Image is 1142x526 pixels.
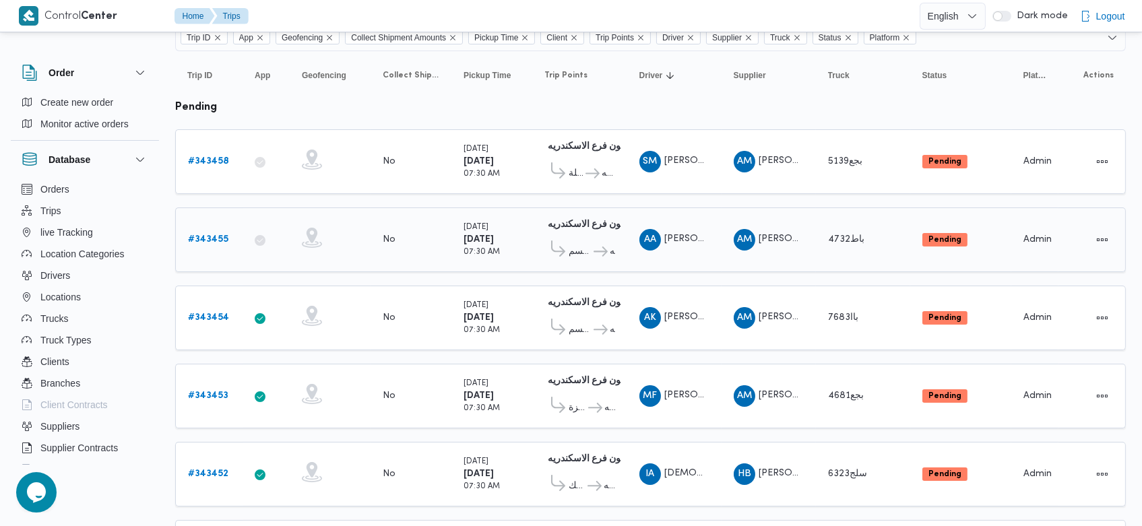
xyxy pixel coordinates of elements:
button: Order [22,65,148,81]
span: Pending [922,311,967,325]
span: Platform [864,30,917,44]
button: Devices [16,459,154,480]
span: App [233,30,270,44]
span: Admin [1023,469,1052,478]
a: #343455 [188,232,228,248]
span: بجع4681 [828,391,864,400]
span: [PERSON_NAME] [PERSON_NAME] [759,469,915,478]
button: Create new order [16,92,154,113]
span: دانون فرع الاسكندريه [610,322,615,338]
small: [DATE] [464,458,488,465]
button: Supplier Contracts [16,437,154,459]
button: Orders [16,178,154,200]
span: Trip ID [181,30,228,44]
h3: Order [49,65,74,81]
span: دانون فرع الاسكندريه [604,400,614,416]
b: دانون فرع الاسكندريه [548,376,630,385]
small: [DATE] [464,380,488,387]
div: Hamadah Bsaioni Ahmad Abwalnasar [734,463,755,485]
button: Actions [1091,463,1113,485]
span: دانون فرع الاسكندريه [602,166,614,182]
span: Supplier [712,30,742,45]
button: Database [22,152,148,168]
b: # 343455 [188,235,228,244]
span: [PERSON_NAME] [664,156,741,165]
small: 07:30 AM [464,170,500,178]
button: Platform [1018,65,1052,86]
span: قسم [PERSON_NAME] [569,322,592,338]
span: Trucks [40,310,68,327]
b: Pending [928,236,961,244]
span: [PERSON_NAME][DATE] [664,313,771,321]
div: No [383,156,395,168]
span: Geofencing [302,70,346,81]
span: قسم ثان المنتزة [569,400,586,416]
span: قسم الدخيلة [569,166,583,182]
button: Remove Platform from selection in this group [902,34,910,42]
span: Admin [1023,157,1052,166]
span: AK [644,307,656,329]
button: Truck [823,65,903,86]
b: Center [82,11,118,22]
span: Pickup Time [468,30,535,44]
span: Dark mode [1011,11,1068,22]
button: Remove Trip ID from selection in this group [214,34,222,42]
span: Admin [1023,313,1052,322]
div: Ahmad Muhammad Abadalaatai Aataallah Nasar Allah [734,229,755,251]
button: Supplier [728,65,809,86]
span: Driver [656,30,701,44]
span: IA [645,463,654,485]
span: بجع5139 [828,157,862,166]
span: live Tracking [40,224,93,240]
div: Ahmad Muhammad Tah Ahmad Alsaid [734,385,755,407]
small: 07:30 AM [464,483,500,490]
button: Remove Truck from selection in this group [793,34,801,42]
span: Logout [1096,8,1125,24]
div: Abadalhadi Khamais Naiam Abadalhadi [639,307,661,329]
div: Order [11,92,159,140]
div: Amaro Muhammad Muhammad Yousf [734,151,755,172]
span: SM [643,151,657,172]
span: باا7683 [828,313,858,322]
span: Orders [40,181,69,197]
span: [DEMOGRAPHIC_DATA] [PERSON_NAME] [664,469,852,478]
span: Locations [40,289,81,305]
img: X8yXhbKr1z7QwAAAABJRU5ErkJggg== [19,6,38,26]
span: Branches [40,375,80,391]
b: [DATE] [464,469,494,478]
span: Trip Points [596,30,634,45]
button: Remove Pickup Time from selection in this group [521,34,529,42]
div: Muhammad Fhmai Farj Abadalftah [639,385,661,407]
span: Pending [922,233,967,246]
button: Open list of options [1107,32,1118,43]
button: Clients [16,351,154,372]
b: [DATE] [464,157,494,166]
span: [PERSON_NAME] [PERSON_NAME] [664,391,821,399]
span: Suppliers [40,418,80,434]
span: Trip Points [544,70,588,81]
b: [DATE] [464,313,494,322]
button: Actions [1091,307,1113,329]
button: live Tracking [16,222,154,243]
button: Remove Supplier from selection in this group [744,34,753,42]
button: Pickup Time [458,65,526,86]
span: Admin [1023,235,1052,244]
button: Trips [16,200,154,222]
span: Supplier [706,30,759,44]
span: [PERSON_NAME] [PERSON_NAME] [759,234,915,243]
small: [DATE] [464,224,488,231]
button: Remove Collect Shipment Amounts from selection in this group [449,34,457,42]
span: Drivers [40,267,70,284]
span: AM [737,229,752,251]
b: # 343454 [188,313,229,322]
span: App [255,70,270,81]
span: HB [738,463,751,485]
span: قسم محرم بك [569,478,585,494]
button: Remove Geofencing from selection in this group [325,34,334,42]
span: Create new order [40,94,113,110]
span: Status [813,30,858,44]
button: Monitor active orders [16,113,154,135]
span: Driver; Sorted in descending order [639,70,663,81]
span: Truck [828,70,850,81]
button: Trips [212,8,249,24]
